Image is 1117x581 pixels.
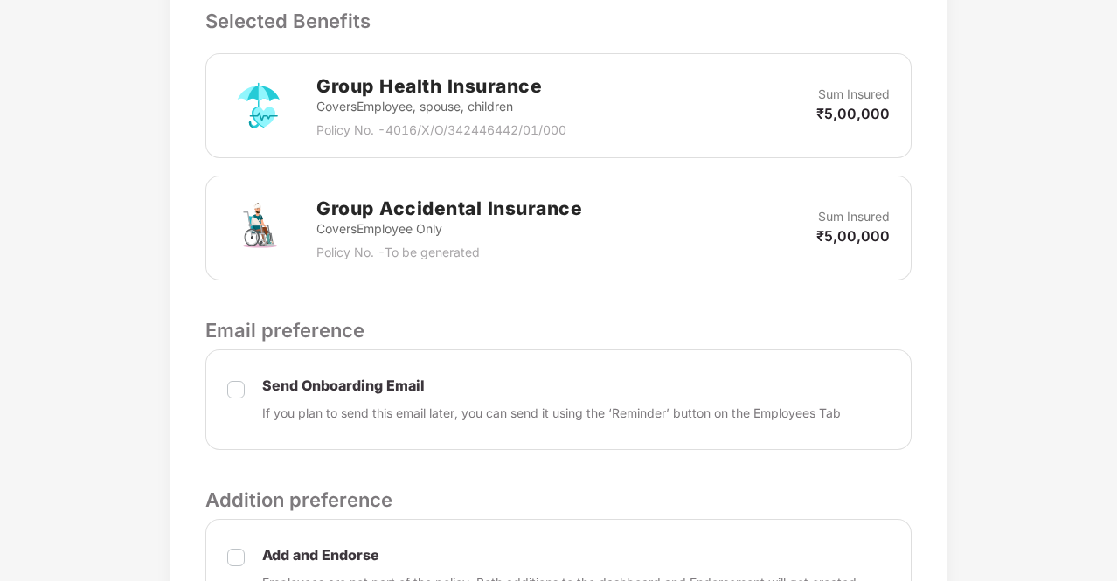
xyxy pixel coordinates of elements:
[205,6,912,36] p: Selected Benefits
[262,546,860,564] p: Add and Endorse
[227,197,290,259] img: svg+xml;base64,PHN2ZyB4bWxucz0iaHR0cDovL3d3dy53My5vcmcvMjAwMC9zdmciIHdpZHRoPSI3MiIgaGVpZ2h0PSI3Mi...
[227,74,290,137] img: svg+xml;base64,PHN2ZyB4bWxucz0iaHR0cDovL3d3dy53My5vcmcvMjAwMC9zdmciIHdpZHRoPSI3MiIgaGVpZ2h0PSI3Mi...
[818,207,890,226] p: Sum Insured
[205,485,912,515] p: Addition preference
[818,85,890,104] p: Sum Insured
[316,97,566,116] p: Covers Employee, spouse, children
[262,377,841,395] p: Send Onboarding Email
[205,315,912,345] p: Email preference
[316,121,566,140] p: Policy No. - 4016/X/O/342446442/01/000
[816,104,890,123] p: ₹5,00,000
[316,72,566,100] h2: Group Health Insurance
[316,219,582,239] p: Covers Employee Only
[316,194,582,223] h2: Group Accidental Insurance
[816,226,890,246] p: ₹5,00,000
[262,404,841,423] p: If you plan to send this email later, you can send it using the ‘Reminder’ button on the Employee...
[316,243,582,262] p: Policy No. - To be generated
